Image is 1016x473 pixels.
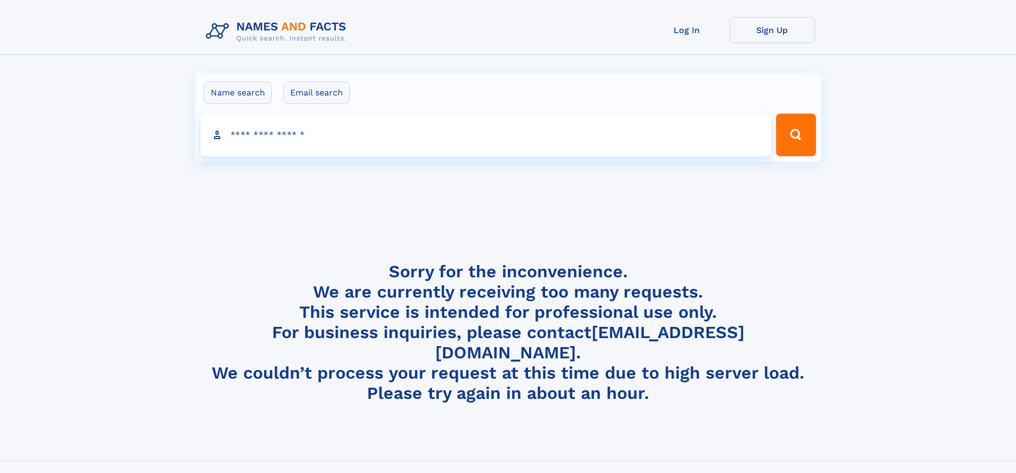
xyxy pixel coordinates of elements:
[435,322,745,363] a: [EMAIL_ADDRESS][DOMAIN_NAME]
[201,114,772,156] input: search input
[204,82,272,104] label: Name search
[776,114,815,156] button: Search Button
[730,17,815,43] a: Sign Up
[644,17,730,43] a: Log In
[283,82,350,104] label: Email search
[202,261,815,404] h4: Sorry for the inconvenience. We are currently receiving too many requests. This service is intend...
[202,17,355,46] img: Logo Names and Facts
